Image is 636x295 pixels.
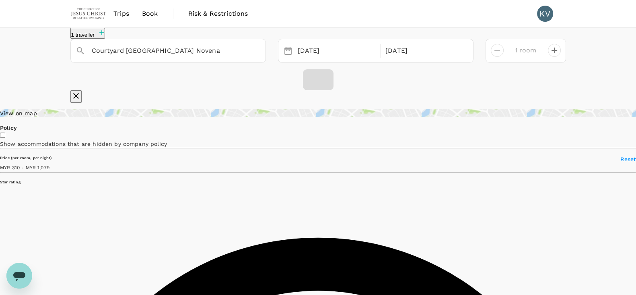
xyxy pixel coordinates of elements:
span: Risk & Restrictions [188,9,248,19]
button: Open [260,50,261,52]
img: The Malaysian Church of Jesus Christ of Latter-day Saints [70,5,107,23]
span: Reset [620,156,636,162]
input: Add rooms [510,44,541,57]
span: Trips [113,9,129,19]
div: KV [537,6,553,22]
button: decrease [548,44,561,57]
span: Book [142,9,158,19]
iframe: Button to launch messaging window [6,263,32,289]
div: [DATE] [294,43,379,59]
div: [DATE] [382,43,467,59]
button: 1 traveller [70,28,105,39]
input: Search cities, hotels, work locations [92,44,238,57]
